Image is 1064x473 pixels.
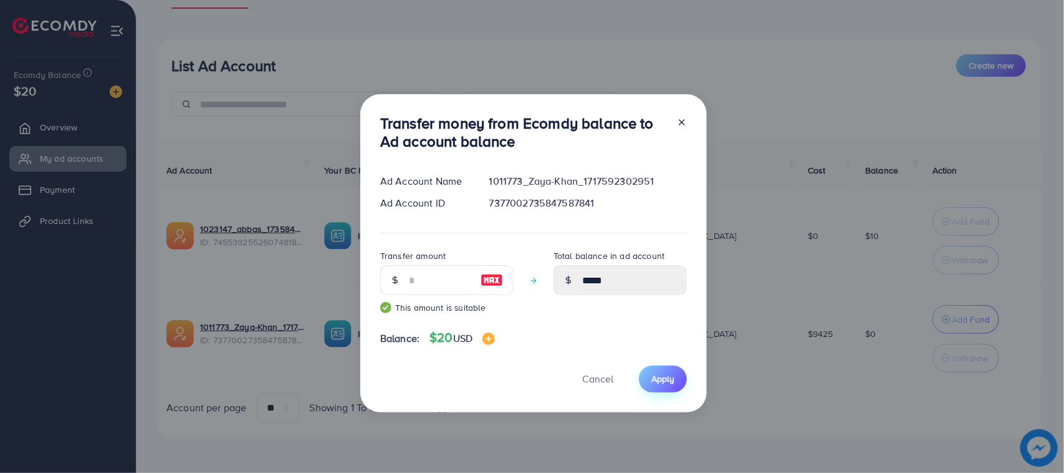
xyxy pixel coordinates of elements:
img: guide [380,302,391,313]
small: This amount is suitable [380,301,514,314]
h3: Transfer money from Ecomdy balance to Ad account balance [380,114,667,150]
div: 7377002735847587841 [479,196,697,210]
span: Apply [651,373,674,385]
label: Total balance in ad account [554,250,664,262]
h4: $20 [429,330,495,346]
div: 1011773_Zaya-Khan_1717592302951 [479,174,697,188]
span: Balance: [380,331,419,346]
span: Cancel [582,372,613,386]
img: image [482,333,495,345]
label: Transfer amount [380,250,446,262]
button: Cancel [567,366,629,393]
img: image [481,273,503,288]
div: Ad Account Name [370,174,479,188]
span: USD [453,331,472,345]
button: Apply [639,366,687,393]
div: Ad Account ID [370,196,479,210]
